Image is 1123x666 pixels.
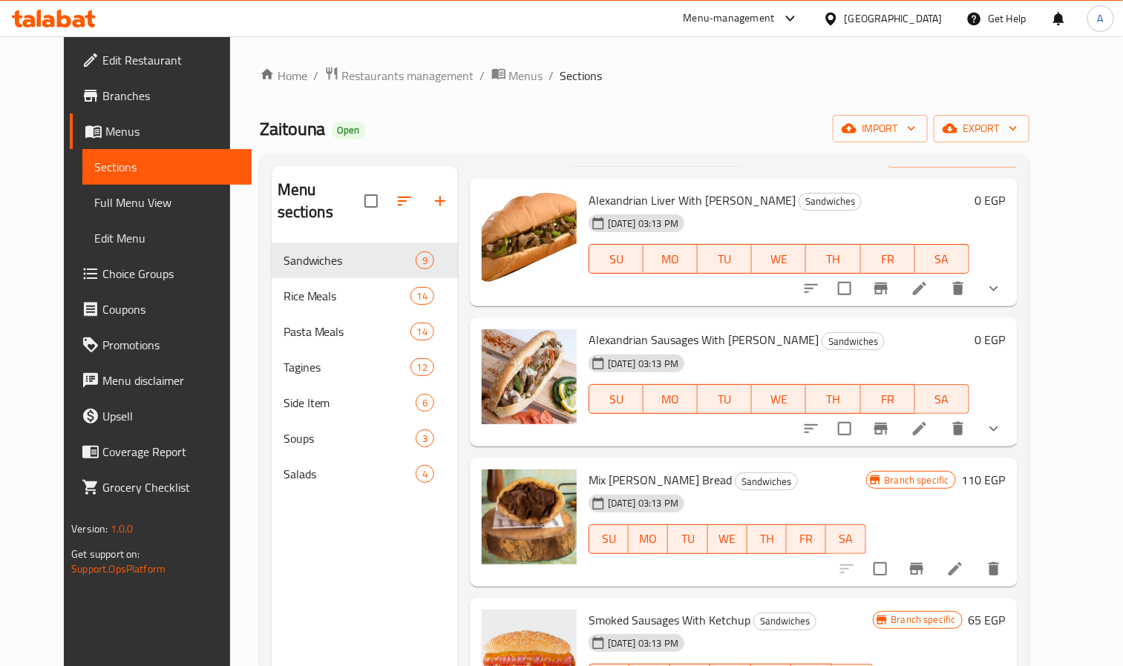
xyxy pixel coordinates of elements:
[787,524,826,554] button: FR
[826,524,865,554] button: SA
[70,434,252,469] a: Coverage Report
[865,553,896,584] span: Select to update
[324,66,474,85] a: Restaurants management
[284,251,416,269] span: Sandwiches
[629,524,668,554] button: MO
[356,185,387,217] span: Select all sections
[313,67,318,85] li: /
[885,613,962,627] span: Branch specific
[284,394,416,412] span: Side Item
[589,384,644,414] button: SU
[595,389,638,410] span: SU
[416,465,434,483] div: items
[102,51,240,69] span: Edit Restaurant
[861,244,915,274] button: FR
[946,119,1018,138] span: export
[94,229,240,247] span: Edit Menu
[111,519,134,538] span: 1.0.0
[985,280,1003,297] svg: Show Choices
[260,66,1029,85] nav: breadcrumb
[754,613,816,630] span: Sandwiches
[272,349,458,385] div: Tagines12
[684,10,775,27] div: Menu-management
[799,193,861,210] span: Sandwiches
[975,190,1006,211] h6: 0 EGP
[102,372,240,389] span: Menu disclaimer
[649,248,692,270] span: MO
[70,398,252,434] a: Upsell
[602,496,684,510] span: [DATE] 03:13 PM
[482,469,577,564] img: Mix Semeen Baladi Bread
[70,469,252,505] a: Grocery Checklist
[644,244,698,274] button: MO
[976,271,1012,306] button: show more
[589,189,796,211] span: Alexandrian Liver With [PERSON_NAME]
[845,10,943,27] div: [GEOGRAPHIC_DATA]
[272,421,458,456] div: Soups3
[674,528,701,550] span: TU
[704,248,746,270] span: TU
[482,329,577,424] img: Alexandrian Sausages With Tahini
[793,411,829,446] button: sort-choices
[985,420,1003,438] svg: Show Choices
[94,158,240,176] span: Sections
[410,358,434,376] div: items
[753,613,816,630] div: Sandwiches
[969,610,1006,630] h6: 65 EGP
[272,385,458,421] div: Side Item6
[649,389,692,410] span: MO
[867,248,909,270] span: FR
[82,220,252,256] a: Edit Menu
[758,248,800,270] span: WE
[976,551,1012,587] button: delete
[589,469,732,491] span: Mix [PERSON_NAME] Bread
[911,420,929,438] a: Edit menu item
[793,271,829,306] button: sort-choices
[411,289,433,303] span: 14
[416,254,433,268] span: 9
[736,473,797,490] span: Sandwiches
[509,67,543,85] span: Menus
[284,323,410,340] span: Pasta Meals
[863,411,899,446] button: Branch-specific-item
[946,560,964,578] a: Edit menu item
[708,524,747,554] button: WE
[284,287,410,305] span: Rice Meals
[70,327,252,363] a: Promotions
[975,329,1006,350] h6: 0 EGP
[272,243,458,278] div: Sandwiches9
[668,524,707,554] button: TU
[812,248,854,270] span: TH
[934,115,1029,142] button: export
[416,432,433,446] span: 3
[940,271,976,306] button: delete
[71,519,108,538] span: Version:
[70,113,252,149] a: Menus
[752,244,806,274] button: WE
[976,411,1012,446] button: show more
[589,329,819,351] span: Alexandrian Sausages With [PERSON_NAME]
[589,524,629,554] button: SU
[82,149,252,185] a: Sections
[70,363,252,398] a: Menu disclaimer
[845,119,916,138] span: import
[833,115,928,142] button: import
[284,358,410,376] span: Tagines
[753,528,781,550] span: TH
[482,190,577,285] img: Alexandrian Liver With Tahini
[102,336,240,354] span: Promotions
[102,443,240,461] span: Coverage Report
[272,314,458,349] div: Pasta Meals14
[602,357,684,371] span: [DATE] 03:13 PM
[911,280,929,297] a: Edit menu item
[105,122,240,140] span: Menus
[284,429,416,447] span: Soups
[758,389,800,410] span: WE
[806,244,860,274] button: TH
[806,384,860,414] button: TH
[260,67,307,85] a: Home
[829,273,860,304] span: Select to update
[411,360,433,375] span: 12
[1098,10,1104,27] span: A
